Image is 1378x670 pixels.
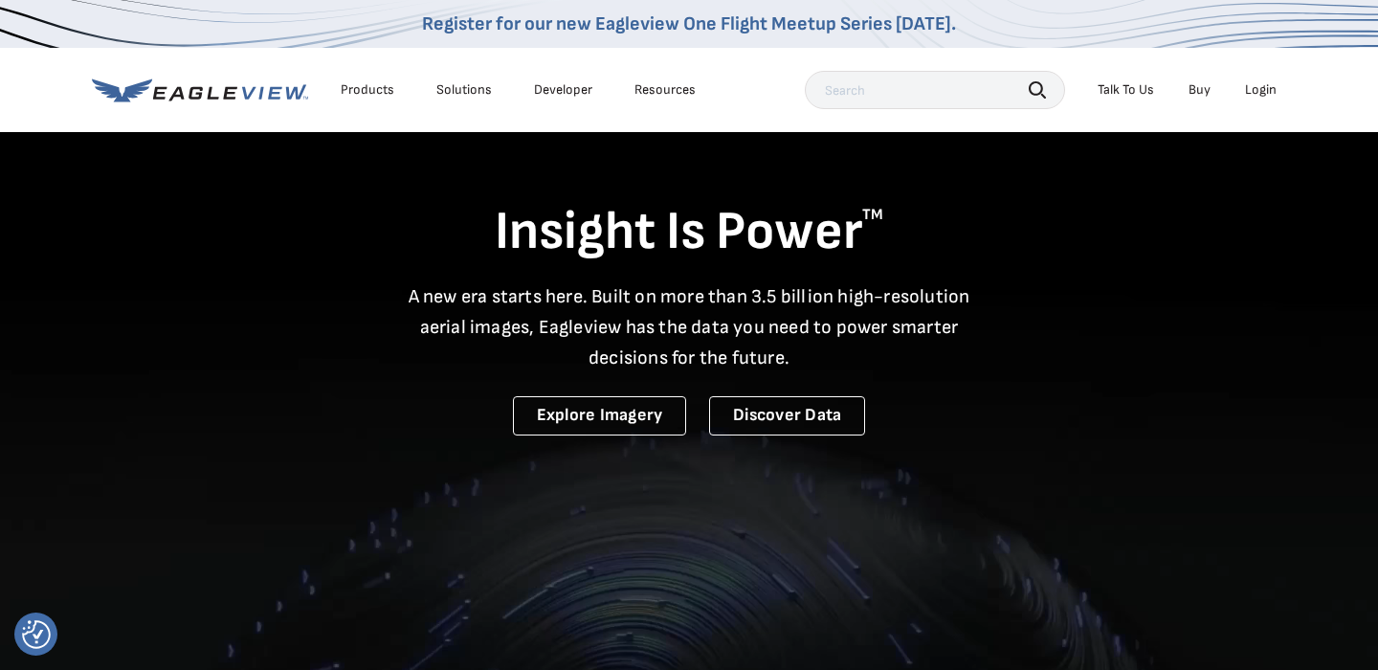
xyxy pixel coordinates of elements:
[341,81,394,99] div: Products
[396,281,982,373] p: A new era starts here. Built on more than 3.5 billion high-resolution aerial images, Eagleview ha...
[805,71,1065,109] input: Search
[92,199,1286,266] h1: Insight Is Power
[22,620,51,649] button: Consent Preferences
[709,396,865,435] a: Discover Data
[436,81,492,99] div: Solutions
[422,12,956,35] a: Register for our new Eagleview One Flight Meetup Series [DATE].
[22,620,51,649] img: Revisit consent button
[862,206,883,224] sup: TM
[1189,81,1211,99] a: Buy
[534,81,592,99] a: Developer
[1098,81,1154,99] div: Talk To Us
[1245,81,1277,99] div: Login
[513,396,687,435] a: Explore Imagery
[634,81,696,99] div: Resources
